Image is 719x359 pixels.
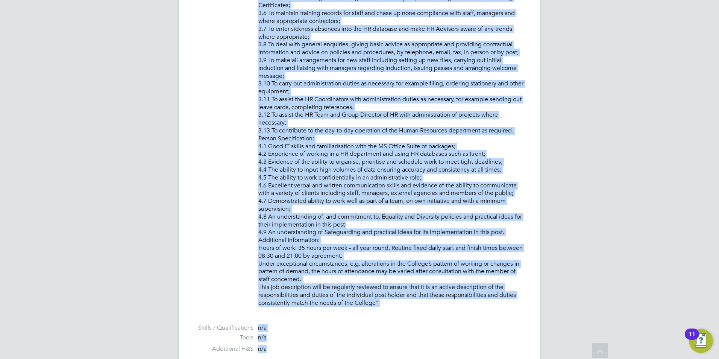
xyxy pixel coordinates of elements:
label: Skills / Qualifications [194,324,253,332]
span: n/a [258,334,267,341]
span: n/a [258,345,267,353]
span: n/a [258,324,267,332]
label: Additional H&S [194,345,253,353]
div: 11 [689,334,695,344]
button: Open Resource Center, 11 new notifications [689,329,713,353]
label: Tools [194,334,253,342]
